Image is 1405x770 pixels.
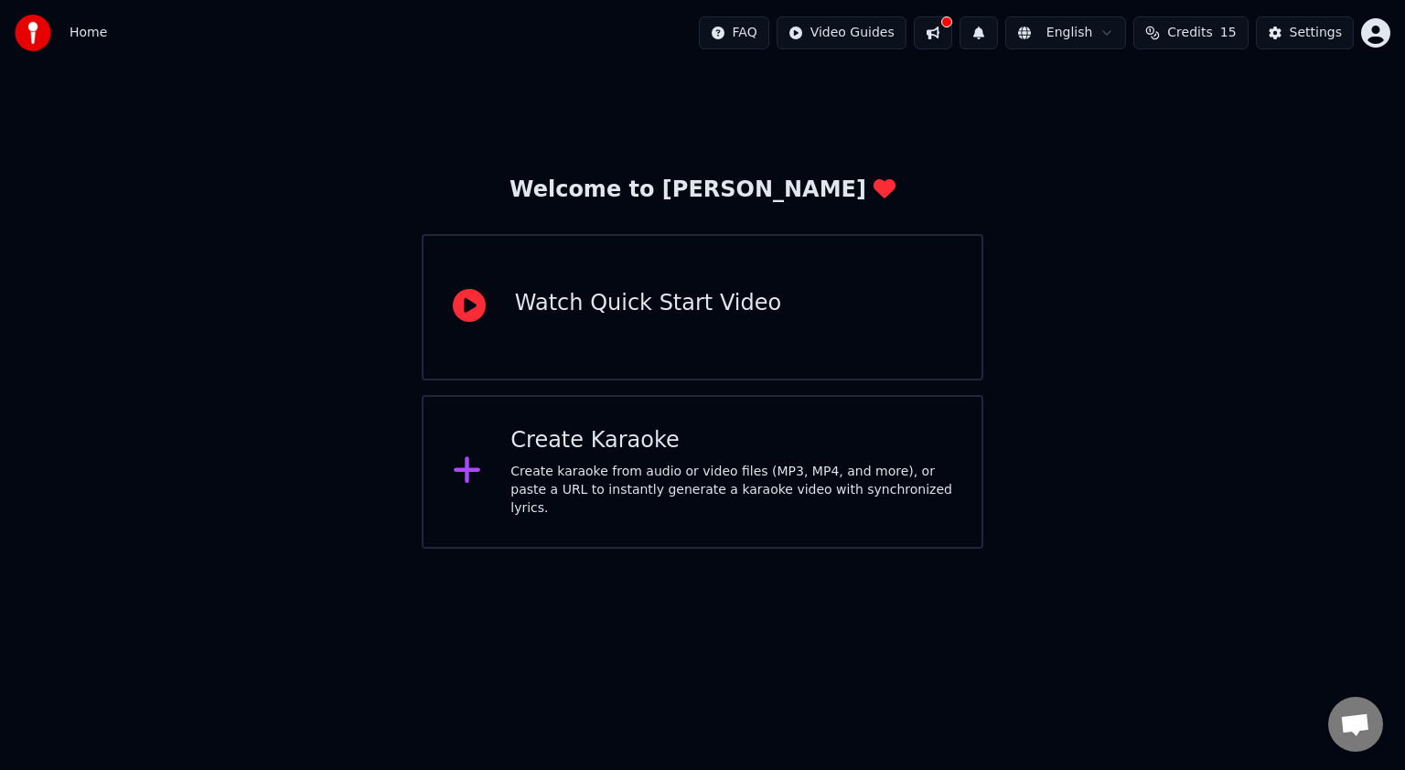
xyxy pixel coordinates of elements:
button: Settings [1256,16,1354,49]
img: youka [15,15,51,51]
button: FAQ [699,16,769,49]
nav: breadcrumb [70,24,107,42]
span: 15 [1220,24,1237,42]
div: Watch Quick Start Video [515,289,781,318]
div: Create karaoke from audio or video files (MP3, MP4, and more), or paste a URL to instantly genera... [510,463,952,518]
button: Credits15 [1133,16,1248,49]
div: Welcome to [PERSON_NAME] [509,176,896,205]
div: Create Karaoke [510,426,952,455]
button: Video Guides [777,16,906,49]
div: Settings [1290,24,1342,42]
div: Open chat [1328,697,1383,752]
span: Home [70,24,107,42]
span: Credits [1167,24,1212,42]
